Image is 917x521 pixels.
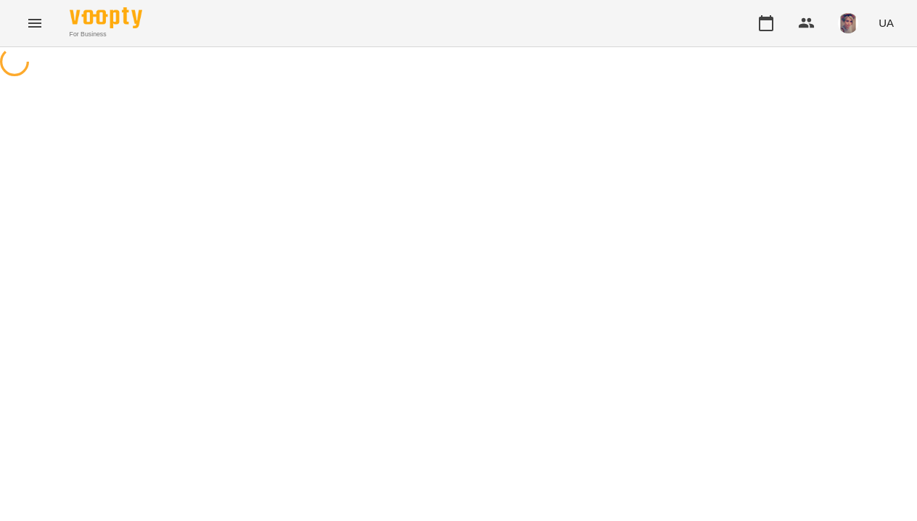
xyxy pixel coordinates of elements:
[873,9,900,36] button: UA
[879,15,894,30] span: UA
[70,7,142,28] img: Voopty Logo
[70,30,142,39] span: For Business
[17,6,52,41] button: Menu
[838,13,858,33] img: a483dbc009e58a97c0d94edca9b492ff.jpg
